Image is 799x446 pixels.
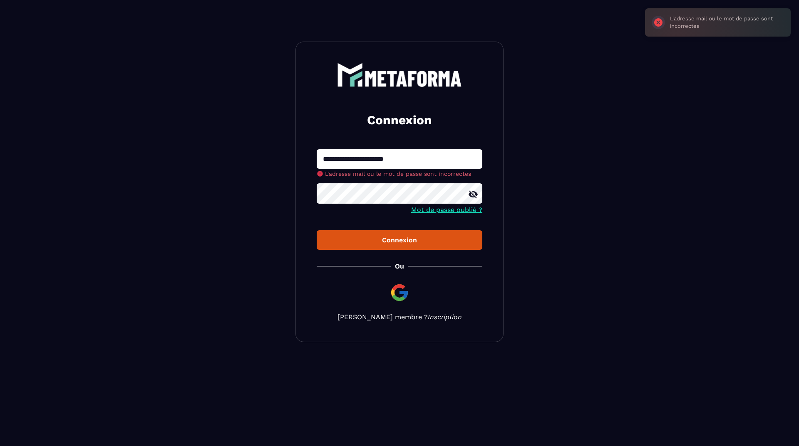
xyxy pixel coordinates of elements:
[323,236,476,244] div: Connexion
[317,230,482,250] button: Connexion
[317,63,482,87] a: logo
[325,170,471,177] span: L'adresse mail ou le mot de passe sont incorrectes
[317,313,482,321] p: [PERSON_NAME] membre ?
[327,112,472,128] h2: Connexion
[395,262,404,270] p: Ou
[390,283,409,303] img: google
[411,206,482,214] a: Mot de passe oublié ?
[337,63,462,87] img: logo
[428,313,462,321] a: Inscription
